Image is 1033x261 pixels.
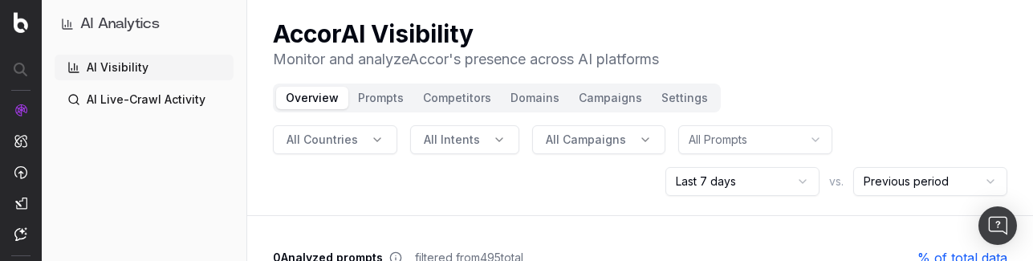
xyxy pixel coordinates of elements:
button: Domains [501,87,569,109]
img: Botify logo [14,12,28,33]
button: Campaigns [569,87,652,109]
img: Assist [14,227,27,241]
button: Competitors [413,87,501,109]
div: Open Intercom Messenger [978,206,1017,245]
a: AI Visibility [55,55,234,80]
span: vs. [829,173,844,190]
a: AI Live-Crawl Activity [55,87,234,112]
h1: Accor AI Visibility [273,19,659,48]
button: Overview [276,87,348,109]
button: AI Analytics [61,13,227,35]
p: Monitor and analyze Accor 's presence across AI platforms [273,48,659,71]
button: Settings [652,87,718,109]
h1: AI Analytics [80,13,160,35]
span: All Countries [287,132,358,148]
span: All Campaigns [546,132,626,148]
button: Prompts [348,87,413,109]
img: Studio [14,197,27,210]
img: Intelligence [14,134,27,148]
img: Analytics [14,104,27,116]
img: Activation [14,165,27,179]
span: All Intents [424,132,480,148]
